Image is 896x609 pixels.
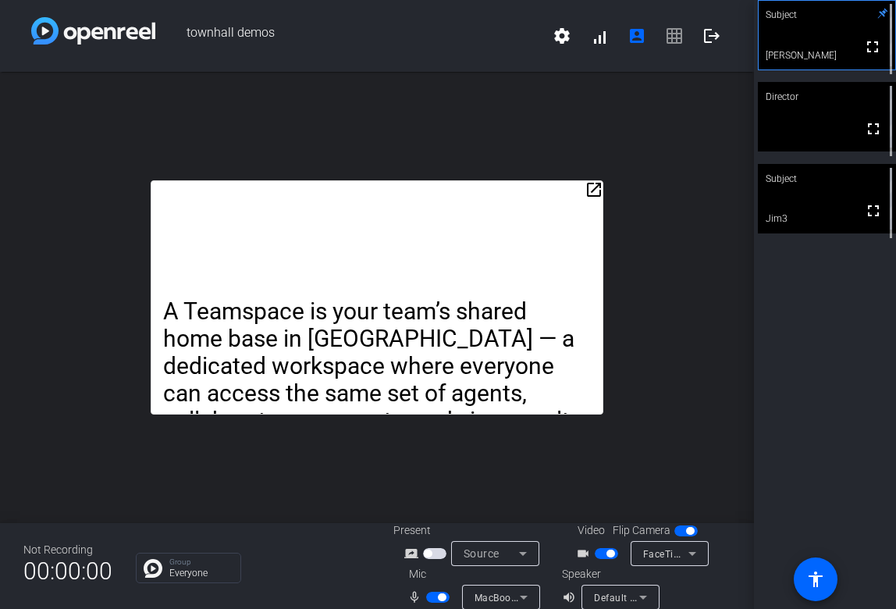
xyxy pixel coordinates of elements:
p: A Teamspace is your team’s shared home base in [GEOGRAPHIC_DATA] — a dedicated workspace where ev... [163,297,591,517]
mat-icon: fullscreen [864,201,883,220]
img: white-gradient.svg [31,17,155,45]
mat-icon: screen_share_outline [404,544,423,563]
div: Not Recording [23,542,112,558]
div: Present [393,522,549,539]
span: MacBook Pro Microphone (Built-in) [475,591,634,604]
mat-icon: account_box [628,27,646,45]
span: Default - MacBook Pro Speakers (Built-in) [594,591,782,604]
mat-icon: mic_none [407,588,426,607]
div: Subject [758,164,896,194]
span: townhall demos [155,17,543,55]
mat-icon: settings [553,27,571,45]
div: Director [758,82,896,112]
mat-icon: fullscreen [864,119,883,138]
img: Chat Icon [144,559,162,578]
mat-icon: fullscreen [863,37,882,56]
span: FaceTime HD Camera (3A71:F4B5) [643,547,803,560]
span: Video [578,522,605,539]
mat-icon: videocam_outline [576,544,595,563]
button: signal_cellular_alt [581,17,618,55]
div: Speaker [562,566,656,582]
mat-icon: logout [702,27,721,45]
span: Source [464,547,500,560]
mat-icon: open_in_new [585,180,603,199]
span: 00:00:00 [23,552,112,590]
div: Mic [393,566,549,582]
p: Group [169,558,233,566]
mat-icon: accessibility [806,570,825,589]
mat-icon: volume_up [562,588,581,607]
p: Everyone [169,568,233,578]
span: Flip Camera [613,522,670,539]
